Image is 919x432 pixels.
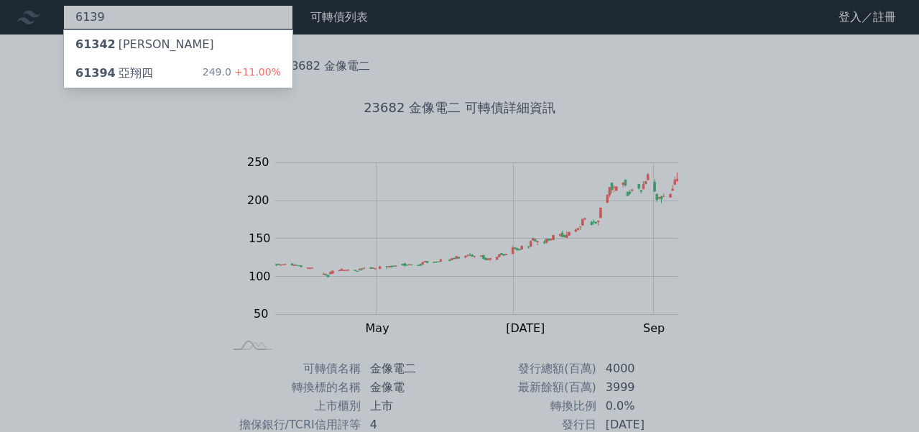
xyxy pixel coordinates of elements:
a: 61394亞翔四 249.0+11.00% [64,59,292,88]
div: [PERSON_NAME] [75,36,214,53]
span: 61394 [75,66,116,80]
div: 249.0 [203,65,281,82]
a: 61342[PERSON_NAME] [64,30,292,59]
div: 亞翔四 [75,65,153,82]
span: 61342 [75,37,116,51]
span: +11.00% [231,66,281,78]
